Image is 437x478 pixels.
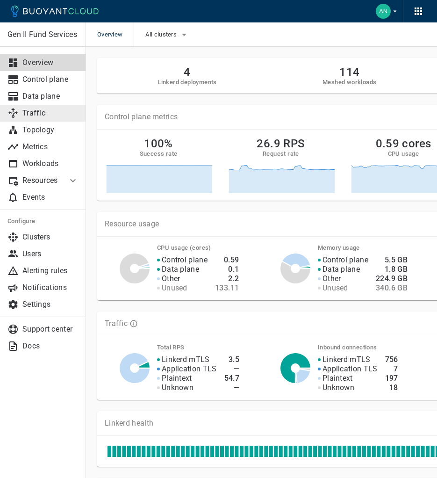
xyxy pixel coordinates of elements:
h2: 100% [144,137,173,150]
p: Unknown [162,383,193,392]
h2: 114 [322,65,376,79]
p: Overview [22,58,79,67]
a: 26.9 RPSRequest rate [227,137,335,193]
h4: 224.9 GB [376,274,408,283]
span: Overview [97,22,134,47]
h4: — [224,364,240,374]
p: Plaintext [162,374,192,383]
p: Alerting rules [22,266,79,275]
p: Application TLS [162,364,217,374]
h5: CPU usage [388,150,419,158]
p: Other [162,274,180,283]
p: Data plane [322,265,360,274]
h5: Request rate [263,150,299,158]
p: Control plane metrics [105,112,178,122]
p: Data plane [162,265,199,274]
h4: 0.59 [215,255,239,265]
p: Workloads [22,159,79,168]
h2: 0.59 cores [376,137,431,150]
h2: 4 [158,65,217,79]
p: Control plane [162,255,208,265]
p: Linkerd health [105,419,153,428]
p: Events [22,193,79,202]
h4: 756 [385,355,398,364]
p: Traffic [22,109,79,118]
img: Andres Triana [376,4,391,19]
h4: 18 [385,383,398,392]
h4: 133.11 [215,283,239,293]
p: Linkerd mTLS [162,355,210,364]
p: Control plane [22,75,79,84]
p: Topology [22,125,79,135]
h4: — [224,383,240,392]
h4: 197 [385,374,398,383]
h4: 54.7 [224,374,240,383]
p: Support center [22,325,79,334]
h2: 26.9 RPS [257,137,305,150]
a: 100%Success rate [105,137,212,193]
p: Unused [322,283,348,293]
h5: Meshed workloads [322,79,376,86]
h4: 7 [385,364,398,374]
p: Other [322,274,341,283]
p: Metrics [22,142,79,152]
p: Data plane [22,92,79,101]
p: Traffic [105,319,128,328]
p: Linkerd mTLS [322,355,371,364]
h4: 3.5 [224,355,240,364]
p: Resources [22,176,60,185]
p: Settings [22,300,79,309]
h5: Linkerd deployments [158,79,217,86]
h4: 5.5 GB [376,255,408,265]
p: Docs [22,341,79,351]
p: Unknown [322,383,354,392]
p: Plaintext [322,374,353,383]
svg: TLS data is compiled from traffic seen by Linkerd proxies. RPS and TCP bytes reflect both inbound... [129,319,138,328]
p: Gen II Fund Services [7,30,78,39]
h4: 0.1 [215,265,239,274]
p: Notifications [22,283,79,292]
span: All clusters [145,31,179,38]
p: Users [22,249,79,259]
h5: Configure [7,217,79,225]
h4: 1.8 GB [376,265,408,274]
h5: Success rate [140,150,178,158]
p: Control plane [322,255,368,265]
button: All clusters [145,28,190,42]
h4: 2.2 [215,274,239,283]
p: Application TLS [322,364,378,374]
p: Clusters [22,232,79,242]
p: Unused [162,283,187,293]
h4: 340.6 GB [376,283,408,293]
